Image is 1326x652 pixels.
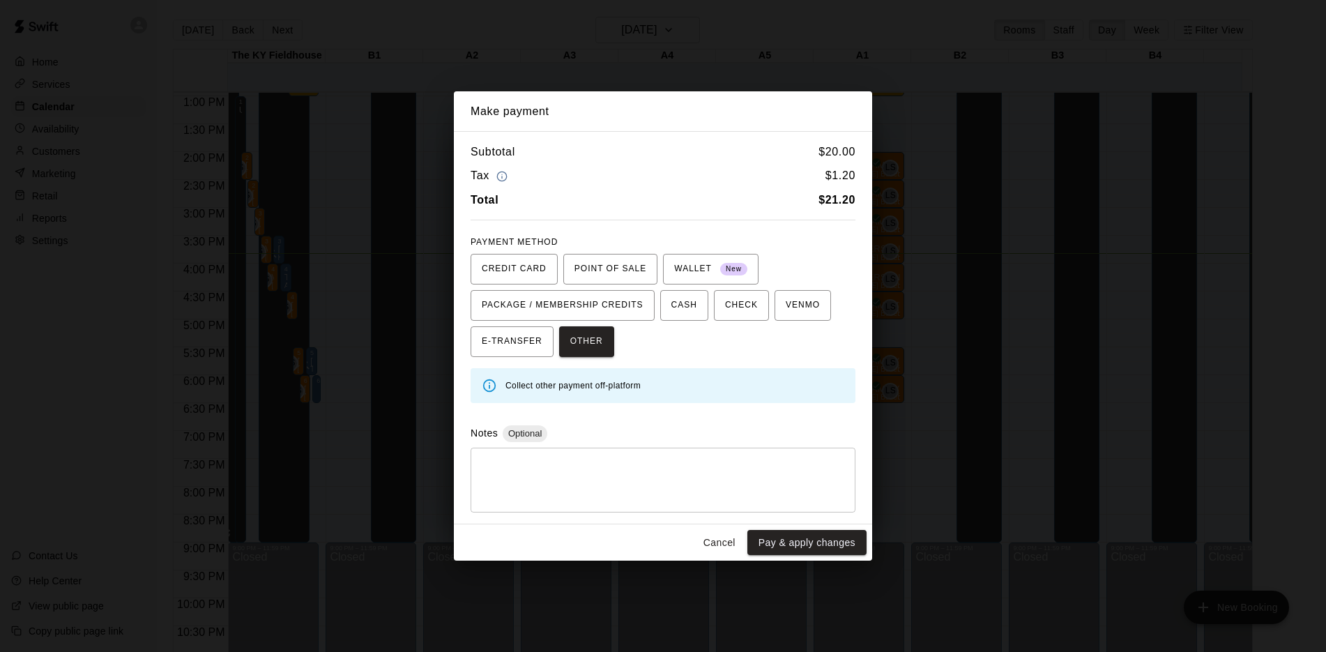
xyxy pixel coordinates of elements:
[660,290,708,321] button: CASH
[720,260,747,279] span: New
[725,294,758,317] span: CHECK
[674,258,747,280] span: WALLET
[714,290,769,321] button: CHECK
[482,258,547,280] span: CREDIT CARD
[471,143,515,161] h6: Subtotal
[663,254,759,285] button: WALLET New
[563,254,657,285] button: POINT OF SALE
[559,326,614,357] button: OTHER
[471,326,554,357] button: E-TRANSFER
[574,258,646,280] span: POINT OF SALE
[775,290,831,321] button: VENMO
[482,331,542,353] span: E-TRANSFER
[471,194,498,206] b: Total
[471,167,511,185] h6: Tax
[570,331,603,353] span: OTHER
[786,294,820,317] span: VENMO
[503,428,547,439] span: Optional
[818,194,855,206] b: $ 21.20
[454,91,872,132] h2: Make payment
[671,294,697,317] span: CASH
[482,294,643,317] span: PACKAGE / MEMBERSHIP CREDITS
[471,427,498,439] label: Notes
[505,381,641,391] span: Collect other payment off-platform
[747,530,867,556] button: Pay & apply changes
[697,530,742,556] button: Cancel
[471,290,655,321] button: PACKAGE / MEMBERSHIP CREDITS
[818,143,855,161] h6: $ 20.00
[471,254,558,285] button: CREDIT CARD
[825,167,855,185] h6: $ 1.20
[471,237,558,247] span: PAYMENT METHOD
